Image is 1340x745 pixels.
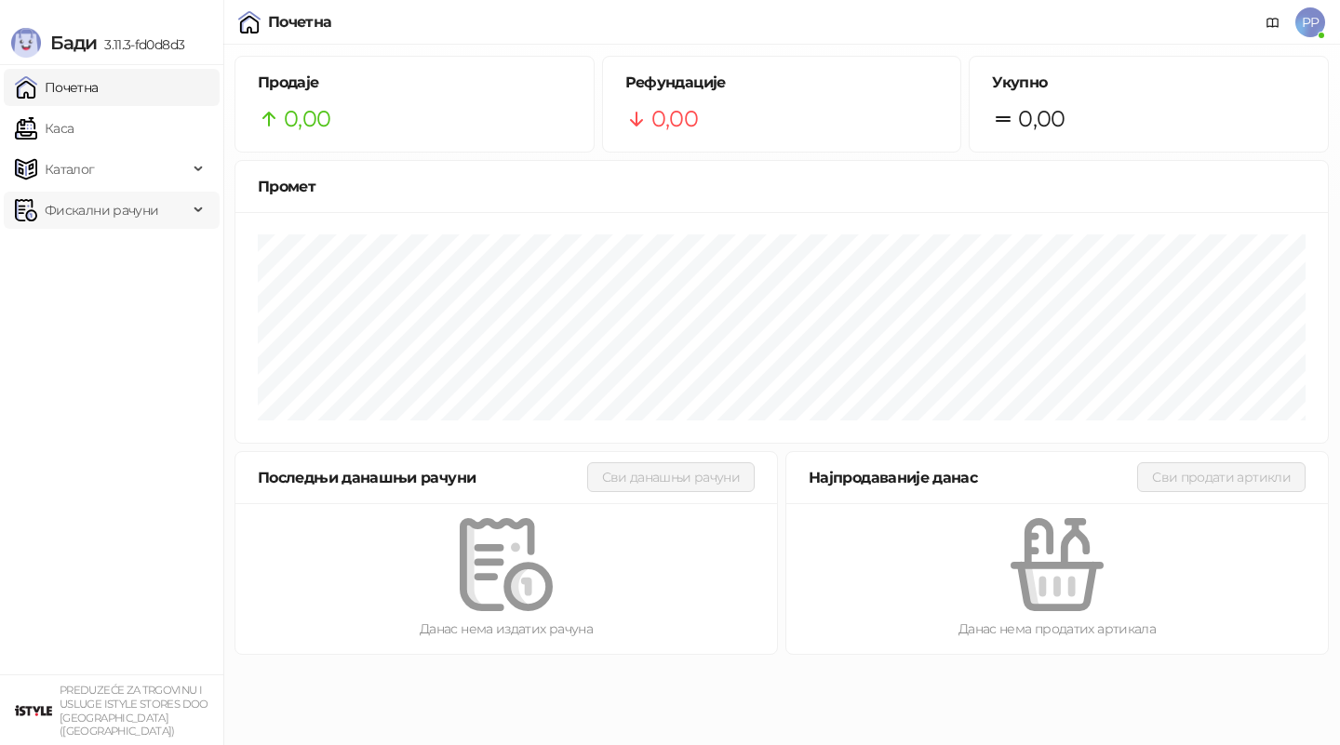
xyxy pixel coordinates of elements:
a: Документација [1258,7,1288,37]
span: 0,00 [651,101,698,137]
div: Последњи данашњи рачуни [258,466,587,489]
div: Данас нема издатих рачуна [265,619,747,639]
span: 3.11.3-fd0d8d3 [97,36,184,53]
span: Бади [50,32,97,54]
h5: Продаје [258,72,571,94]
button: Сви продати артикли [1137,462,1306,492]
h5: Рефундације [625,72,939,94]
a: Почетна [15,69,99,106]
small: PREDUZEĆE ZA TRGOVINU I USLUGE ISTYLE STORES DOO [GEOGRAPHIC_DATA] ([GEOGRAPHIC_DATA]) [60,684,208,738]
a: Каса [15,110,74,147]
span: 0,00 [284,101,330,137]
span: Каталог [45,151,95,188]
div: Почетна [268,15,332,30]
div: Данас нема продатих артикала [816,619,1298,639]
h5: Укупно [992,72,1306,94]
img: Logo [11,28,41,58]
span: Фискални рачуни [45,192,158,229]
div: Најпродаваније данас [809,466,1137,489]
div: Промет [258,175,1306,198]
button: Сви данашњи рачуни [587,462,755,492]
img: 64x64-companyLogo-77b92cf4-9946-4f36-9751-bf7bb5fd2c7d.png [15,692,52,729]
span: PP [1295,7,1325,37]
span: 0,00 [1018,101,1065,137]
